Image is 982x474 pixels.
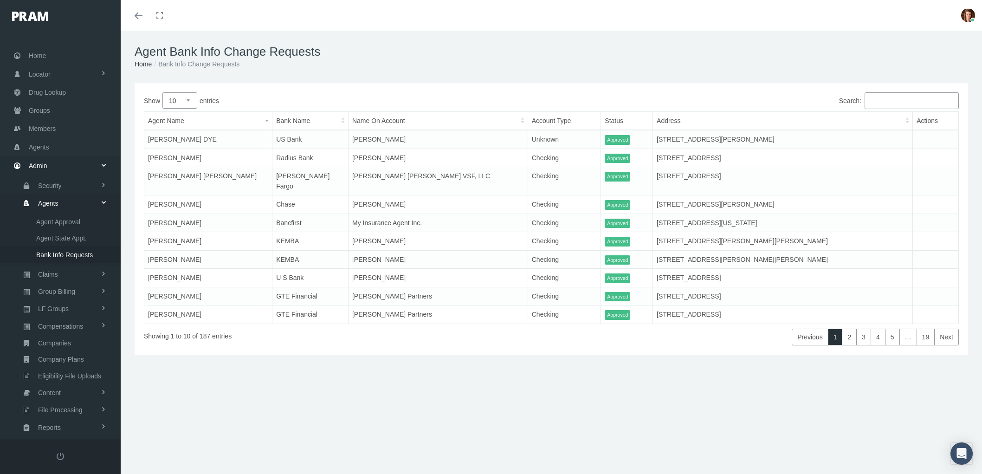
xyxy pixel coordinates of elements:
td: [PERSON_NAME] [144,214,272,232]
td: [STREET_ADDRESS] [653,149,913,167]
td: Checking [528,149,601,167]
a: 5 [885,329,900,345]
td: [PERSON_NAME] [144,232,272,251]
span: Bank Info Requests [36,247,93,263]
span: Approved [605,237,630,247]
span: LF Groups [38,301,69,317]
img: PRAM_20_x_78.png [12,12,48,21]
span: Group Billing [38,284,75,299]
td: Bancfirst [272,214,349,232]
div: Open Intercom Messenger [950,442,973,465]
a: 2 [842,329,857,345]
td: [STREET_ADDRESS] [653,269,913,287]
td: [STREET_ADDRESS][PERSON_NAME][PERSON_NAME] [653,232,913,251]
span: Company Plans [38,351,84,367]
span: Agent State Appt. [36,230,87,246]
td: Chase [272,195,349,214]
td: [STREET_ADDRESS] [653,287,913,305]
td: [PERSON_NAME] [348,232,528,251]
td: [PERSON_NAME] Partners [348,287,528,305]
td: Checking [528,195,601,214]
td: [PERSON_NAME] Partners [348,305,528,324]
td: [PERSON_NAME] [348,269,528,287]
span: Approved [605,135,630,145]
label: Search: [551,92,959,109]
td: My Insurance Agent Inc. [348,214,528,232]
th: Name On Account: activate to sort column ascending [348,112,528,130]
span: Agents [29,138,49,156]
td: Checking [528,250,601,269]
td: U S Bank [272,269,349,287]
label: Show entries [144,92,551,109]
th: Bank Name: activate to sort column ascending [272,112,349,130]
span: Compensations [38,318,83,334]
td: KEMBA [272,250,349,269]
span: Approved [605,200,630,210]
a: 4 [871,329,885,345]
a: 3 [856,329,871,345]
td: [PERSON_NAME] DYE [144,130,272,149]
span: Content [38,385,61,401]
span: Approved [605,255,630,265]
span: Security [38,178,62,194]
td: Radius Bank [272,149,349,167]
td: [STREET_ADDRESS][PERSON_NAME] [653,195,913,214]
td: Checking [528,269,601,287]
h1: Agent Bank Info Change Requests [135,45,968,59]
span: File Processing [38,402,83,418]
span: Agent Approval [36,214,80,230]
span: Drug Lookup [29,84,66,101]
td: [PERSON_NAME] [144,149,272,167]
span: Approved [605,292,630,302]
td: Checking [528,232,601,251]
th: Account Type [528,112,601,130]
span: Claims [38,266,58,282]
span: Agents [38,195,58,211]
span: Locator [29,65,51,83]
td: [STREET_ADDRESS][PERSON_NAME][PERSON_NAME] [653,250,913,269]
a: 1 [828,329,843,345]
img: S_Profile_Picture_677.PNG [961,8,975,22]
td: [PERSON_NAME] [144,269,272,287]
td: [PERSON_NAME] [PERSON_NAME] VSF, LLC [348,167,528,195]
th: Status [601,112,653,130]
a: … [899,329,917,345]
a: 19 [917,329,935,345]
td: Checking [528,167,601,195]
span: Approved [605,154,630,163]
span: Approved [605,219,630,228]
td: [PERSON_NAME] [144,195,272,214]
td: [PERSON_NAME] [348,149,528,167]
td: Checking [528,305,601,324]
span: Eligibility File Uploads [38,368,101,384]
span: Approved [605,273,630,283]
span: Reports [38,420,61,435]
span: Home [29,47,46,65]
td: [PERSON_NAME] [PERSON_NAME] [144,167,272,195]
input: Search: [865,92,959,109]
td: [PERSON_NAME] [348,250,528,269]
select: Showentries [162,92,197,109]
a: Home [135,60,152,68]
td: Checking [528,287,601,305]
th: Actions [913,112,959,130]
span: Groups [29,102,50,119]
span: Approved [605,310,630,320]
th: Address: activate to sort column ascending [653,112,913,130]
span: Members [29,120,56,137]
td: [STREET_ADDRESS] [653,167,913,195]
td: Checking [528,214,601,232]
td: Unknown [528,130,601,149]
td: GTE Financial [272,287,349,305]
td: US Bank [272,130,349,149]
a: Previous [792,329,828,345]
td: [STREET_ADDRESS][PERSON_NAME] [653,130,913,149]
td: [PERSON_NAME] [144,287,272,305]
td: [PERSON_NAME] [348,130,528,149]
td: [PERSON_NAME] [144,305,272,324]
td: GTE Financial [272,305,349,324]
span: Settings [38,437,62,453]
td: [PERSON_NAME] [144,250,272,269]
td: [STREET_ADDRESS] [653,305,913,324]
span: Approved [605,172,630,182]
